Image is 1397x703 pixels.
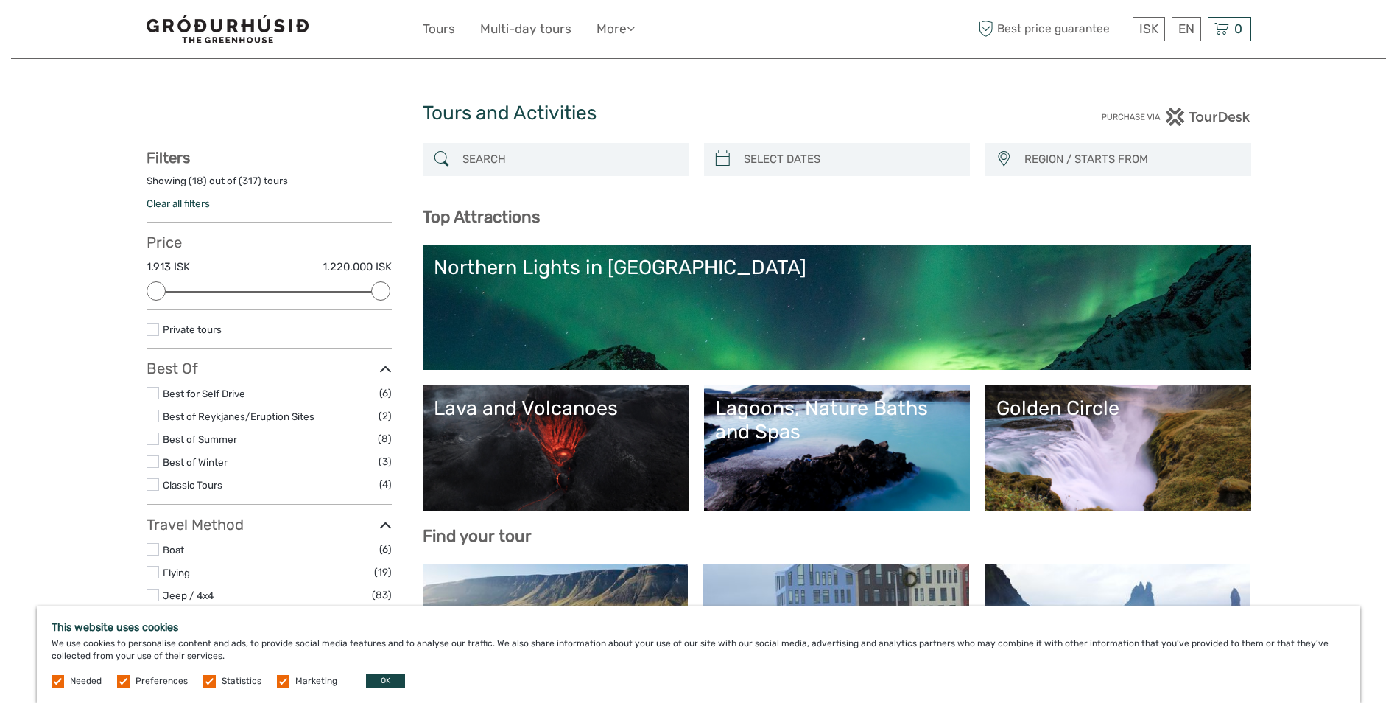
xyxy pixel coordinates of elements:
[996,396,1240,420] div: Golden Circle
[374,564,392,581] span: (19)
[163,544,184,556] a: Boat
[1018,147,1244,172] button: REGION / STARTS FROM
[295,675,337,688] label: Marketing
[996,396,1240,500] a: Golden Circle
[37,606,1360,703] div: We use cookies to personalise content and ads, to provide social media features and to analyse ou...
[163,567,190,578] a: Flying
[163,590,214,601] a: Jeep / 4x4
[434,396,678,420] div: Lava and Volcanoes
[163,388,245,399] a: Best for Self Drive
[372,587,392,604] span: (83)
[1139,21,1158,36] span: ISK
[147,174,392,197] div: Showing ( ) out of ( ) tours
[975,17,1129,41] span: Best price guarantee
[147,516,392,534] h3: Travel Method
[147,197,210,209] a: Clear all filters
[715,396,959,500] a: Lagoons, Nature Baths and Spas
[323,259,392,275] label: 1.220.000 ISK
[379,408,392,424] span: (2)
[192,174,203,188] label: 18
[423,526,532,546] b: Find your tour
[70,675,102,688] label: Needed
[136,675,188,688] label: Preferences
[597,18,635,40] a: More
[379,385,392,402] span: (6)
[52,621,1345,634] h5: This website uses cookies
[1172,17,1201,41] div: EN
[147,360,392,377] h3: Best Of
[738,147,963,172] input: SELECT DATES
[715,396,959,444] div: Lagoons, Nature Baths and Spas
[147,234,392,251] h3: Price
[147,15,309,43] img: 1578-341a38b5-ce05-4595-9f3d-b8aa3718a0b3_logo_small.jpg
[423,102,975,125] h1: Tours and Activities
[242,174,258,188] label: 317
[163,410,314,422] a: Best of Reykjanes/Eruption Sites
[379,541,392,558] span: (6)
[434,256,1240,279] div: Northern Lights in [GEOGRAPHIC_DATA]
[434,396,678,500] a: Lava and Volcanoes
[222,675,261,688] label: Statistics
[147,259,190,275] label: 1.913 ISK
[163,479,222,491] a: Classic Tours
[163,456,228,468] a: Best of Winter
[1101,108,1250,126] img: PurchaseViaTourDesk.png
[1232,21,1245,36] span: 0
[423,207,540,227] b: Top Attractions
[366,674,405,688] button: OK
[147,149,190,167] strong: Filters
[457,147,681,172] input: SEARCH
[163,323,222,335] a: Private tours
[378,430,392,447] span: (8)
[379,476,392,493] span: (4)
[379,453,392,470] span: (3)
[480,18,571,40] a: Multi-day tours
[423,18,455,40] a: Tours
[434,256,1240,359] a: Northern Lights in [GEOGRAPHIC_DATA]
[163,433,237,445] a: Best of Summer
